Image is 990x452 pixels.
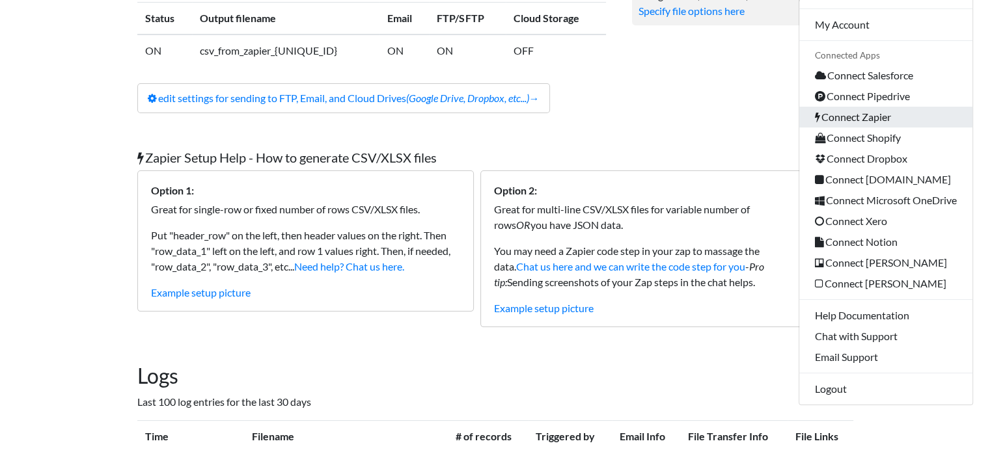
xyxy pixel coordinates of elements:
td: ON [137,34,193,66]
a: Connect [DOMAIN_NAME] [799,169,972,190]
i: (Google Drive, Dropbox, etc...) [406,92,529,104]
a: Connect [PERSON_NAME] [799,252,972,273]
p: Great for single-row or fixed number of rows CSV/XLSX files. [151,202,460,217]
td: ON [379,34,429,66]
i: OR [516,219,530,231]
a: Logout [799,379,972,399]
a: Email Support [799,347,972,367]
a: Connect Dropbox [799,148,972,169]
a: Example setup picture [151,286,251,299]
a: Chat us here and we can write the code step for you [516,260,745,273]
td: ON [429,34,506,66]
p: You may need a Zapier code step in your zap to massage the data. - Sending screenshots of your Za... [494,243,803,290]
h6: Option 2: [494,184,803,196]
a: Example setup picture [494,302,594,314]
h6: Option 1: [151,184,460,196]
th: Cloud Storage [506,3,605,35]
a: Chat with Support [799,326,972,347]
a: Connect Shopify [799,127,972,148]
a: Connect Zapier [799,107,972,127]
h5: Zapier Setup Help - How to generate CSV/XLSX files [137,150,853,165]
a: Connect Pipedrive [799,86,972,107]
td: csv_from_zapier_{UNIQUE_ID} [192,34,379,66]
a: edit settings for sending to FTP, Email, and Cloud Drives(Google Drive, Dropbox, etc...)→ [137,83,550,113]
p: Last 100 log entries for the last 30 days [137,394,853,410]
p: Put "header_row" on the left, then header values on the right. Then "row_data_1" left on the left... [151,228,460,274]
a: Specify file options here [639,5,745,17]
p: Great for multi-line CSV/XLSX files for variable number of rows you have JSON data. [494,202,803,233]
a: Connect [PERSON_NAME] [799,273,972,294]
a: Connect Microsoft OneDrive [799,190,972,211]
a: Connect Notion [799,232,972,252]
a: Need help? Chat us here. [294,260,404,273]
a: Connect Xero [799,211,972,232]
th: Status [137,3,193,35]
th: FTP/SFTP [429,3,506,35]
td: OFF [506,34,605,66]
a: Help Documentation [799,305,972,326]
th: Email [379,3,429,35]
a: Connect Salesforce [799,65,972,86]
iframe: Drift Widget Chat Controller [925,387,974,436]
div: Connected Apps [799,46,972,64]
th: Output filename [192,3,379,35]
h2: Logs [137,364,853,388]
a: My Account [799,14,972,35]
